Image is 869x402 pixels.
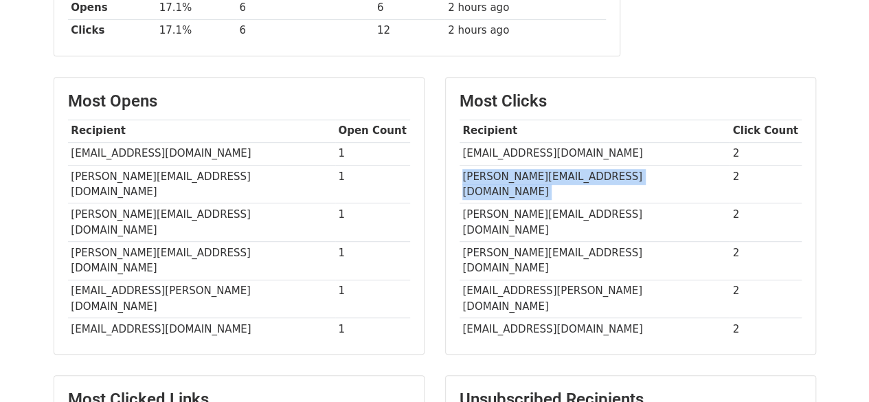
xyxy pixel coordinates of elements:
[335,280,410,318] td: 1
[730,318,802,341] td: 2
[156,19,236,42] td: 17.1%
[68,318,335,341] td: [EMAIL_ADDRESS][DOMAIN_NAME]
[460,165,730,203] td: [PERSON_NAME][EMAIL_ADDRESS][DOMAIN_NAME]
[460,280,730,318] td: [EMAIL_ADDRESS][PERSON_NAME][DOMAIN_NAME]
[335,142,410,165] td: 1
[460,120,730,142] th: Recipient
[335,120,410,142] th: Open Count
[460,91,802,111] h3: Most Clicks
[68,241,335,280] td: [PERSON_NAME][EMAIL_ADDRESS][DOMAIN_NAME]
[730,120,802,142] th: Click Count
[68,120,335,142] th: Recipient
[800,336,869,402] iframe: Chat Widget
[335,318,410,341] td: 1
[335,203,410,242] td: 1
[460,241,730,280] td: [PERSON_NAME][EMAIL_ADDRESS][DOMAIN_NAME]
[460,203,730,242] td: [PERSON_NAME][EMAIL_ADDRESS][DOMAIN_NAME]
[68,142,335,165] td: [EMAIL_ADDRESS][DOMAIN_NAME]
[68,203,335,242] td: [PERSON_NAME][EMAIL_ADDRESS][DOMAIN_NAME]
[68,165,335,203] td: [PERSON_NAME][EMAIL_ADDRESS][DOMAIN_NAME]
[460,318,730,341] td: [EMAIL_ADDRESS][DOMAIN_NAME]
[236,19,374,42] td: 6
[730,280,802,318] td: 2
[335,165,410,203] td: 1
[335,241,410,280] td: 1
[460,142,730,165] td: [EMAIL_ADDRESS][DOMAIN_NAME]
[730,241,802,280] td: 2
[730,165,802,203] td: 2
[68,280,335,318] td: [EMAIL_ADDRESS][PERSON_NAME][DOMAIN_NAME]
[68,19,156,42] th: Clicks
[68,91,410,111] h3: Most Opens
[730,142,802,165] td: 2
[444,19,605,42] td: 2 hours ago
[730,203,802,242] td: 2
[374,19,444,42] td: 12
